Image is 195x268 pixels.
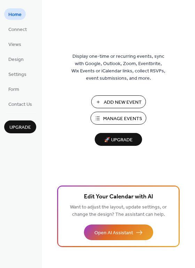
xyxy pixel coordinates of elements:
[95,133,142,146] button: 🚀 Upgrade
[8,41,21,48] span: Views
[104,99,142,106] span: Add New Event
[4,53,28,65] a: Design
[70,203,167,219] span: Want to adjust the layout, update settings, or change the design? The assistant can help.
[4,23,31,35] a: Connect
[8,71,26,78] span: Settings
[4,120,36,133] button: Upgrade
[8,11,22,18] span: Home
[103,115,142,123] span: Manage Events
[4,8,26,20] a: Home
[9,124,31,131] span: Upgrade
[4,83,23,95] a: Form
[91,112,146,125] button: Manage Events
[8,26,27,33] span: Connect
[84,192,153,202] span: Edit Your Calendar with AI
[8,56,24,63] span: Design
[99,135,138,145] span: 🚀 Upgrade
[4,98,36,110] a: Contact Us
[4,68,31,80] a: Settings
[84,224,153,240] button: Open AI Assistant
[8,101,32,108] span: Contact Us
[94,229,133,237] span: Open AI Assistant
[71,53,165,82] span: Display one-time or recurring events, sync with Google, Outlook, Zoom, Eventbrite, Wix Events or ...
[91,95,146,108] button: Add New Event
[4,38,25,50] a: Views
[8,86,19,93] span: Form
